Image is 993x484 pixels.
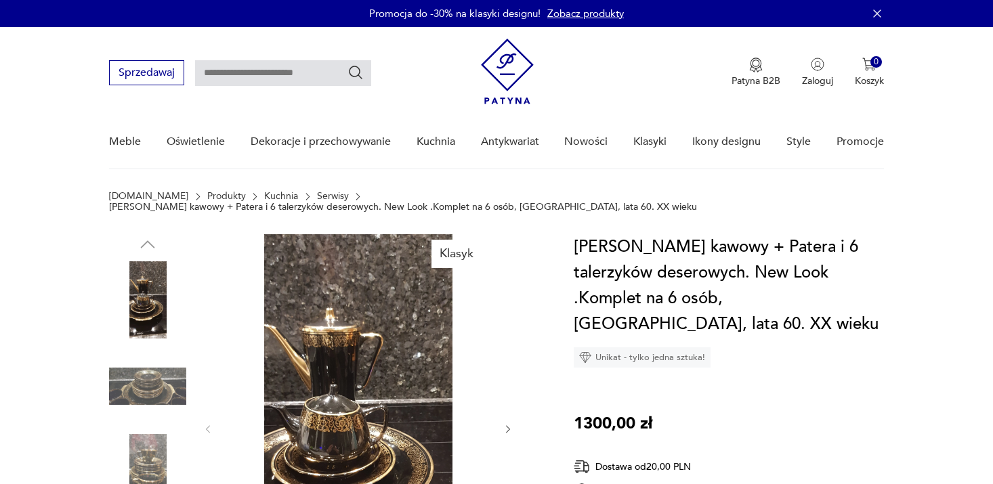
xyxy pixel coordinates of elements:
[837,116,884,168] a: Promocje
[417,116,455,168] a: Kuchnia
[109,348,186,425] img: Zdjęcie produktu Ira Serwis kawowy + Patera i 6 talerzyków deserowych. New Look .Komplet na 6 osó...
[749,58,763,72] img: Ikona medalu
[207,191,246,202] a: Produkty
[167,116,225,168] a: Oświetlenie
[786,116,811,168] a: Style
[547,7,624,20] a: Zobacz produkty
[862,58,876,71] img: Ikona koszyka
[369,7,541,20] p: Promocja do -30% na klasyki designu!
[732,74,780,87] p: Patyna B2B
[109,69,184,79] a: Sprzedawaj
[574,234,883,337] h1: [PERSON_NAME] kawowy + Patera i 6 talerzyków deserowych. New Look .Komplet na 6 osób, [GEOGRAPHIC...
[855,74,884,87] p: Koszyk
[802,58,833,87] button: Zaloguj
[574,347,711,368] div: Unikat - tylko jedna sztuka!
[870,56,882,68] div: 0
[855,58,884,87] button: 0Koszyk
[481,39,534,104] img: Patyna - sklep z meblami i dekoracjami vintage
[732,58,780,87] a: Ikona medaluPatyna B2B
[109,202,697,213] p: [PERSON_NAME] kawowy + Patera i 6 talerzyków deserowych. New Look .Komplet na 6 osób, [GEOGRAPHIC...
[574,458,736,475] div: Dostawa od 20,00 PLN
[317,191,349,202] a: Serwisy
[251,116,391,168] a: Dekoracje i przechowywanie
[109,261,186,338] img: Zdjęcie produktu Ira Serwis kawowy + Patera i 6 talerzyków deserowych. New Look .Komplet na 6 osó...
[347,64,364,81] button: Szukaj
[579,351,591,364] img: Ikona diamentu
[109,60,184,85] button: Sprzedawaj
[264,191,298,202] a: Kuchnia
[802,74,833,87] p: Zaloguj
[574,411,652,437] p: 1300,00 zł
[574,458,590,475] img: Ikona dostawy
[692,116,761,168] a: Ikony designu
[109,191,188,202] a: [DOMAIN_NAME]
[732,58,780,87] button: Patyna B2B
[109,116,141,168] a: Meble
[564,116,608,168] a: Nowości
[811,58,824,71] img: Ikonka użytkownika
[431,240,482,268] div: Klasyk
[633,116,667,168] a: Klasyki
[481,116,539,168] a: Antykwariat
